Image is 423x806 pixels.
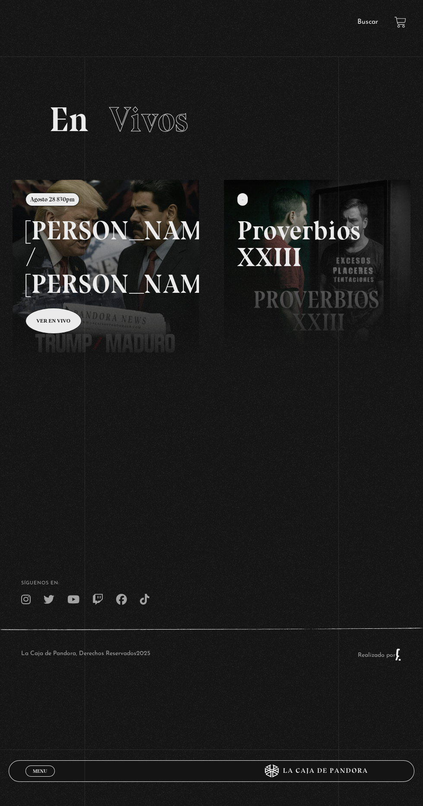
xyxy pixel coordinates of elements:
[21,648,150,661] p: La Caja de Pandora, Derechos Reservados 2025
[49,102,374,137] h2: En
[358,652,402,659] a: Realizado por
[357,19,378,25] a: Buscar
[109,99,188,140] span: Vivos
[21,581,402,586] h4: SÍguenos en:
[395,16,406,28] a: View your shopping cart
